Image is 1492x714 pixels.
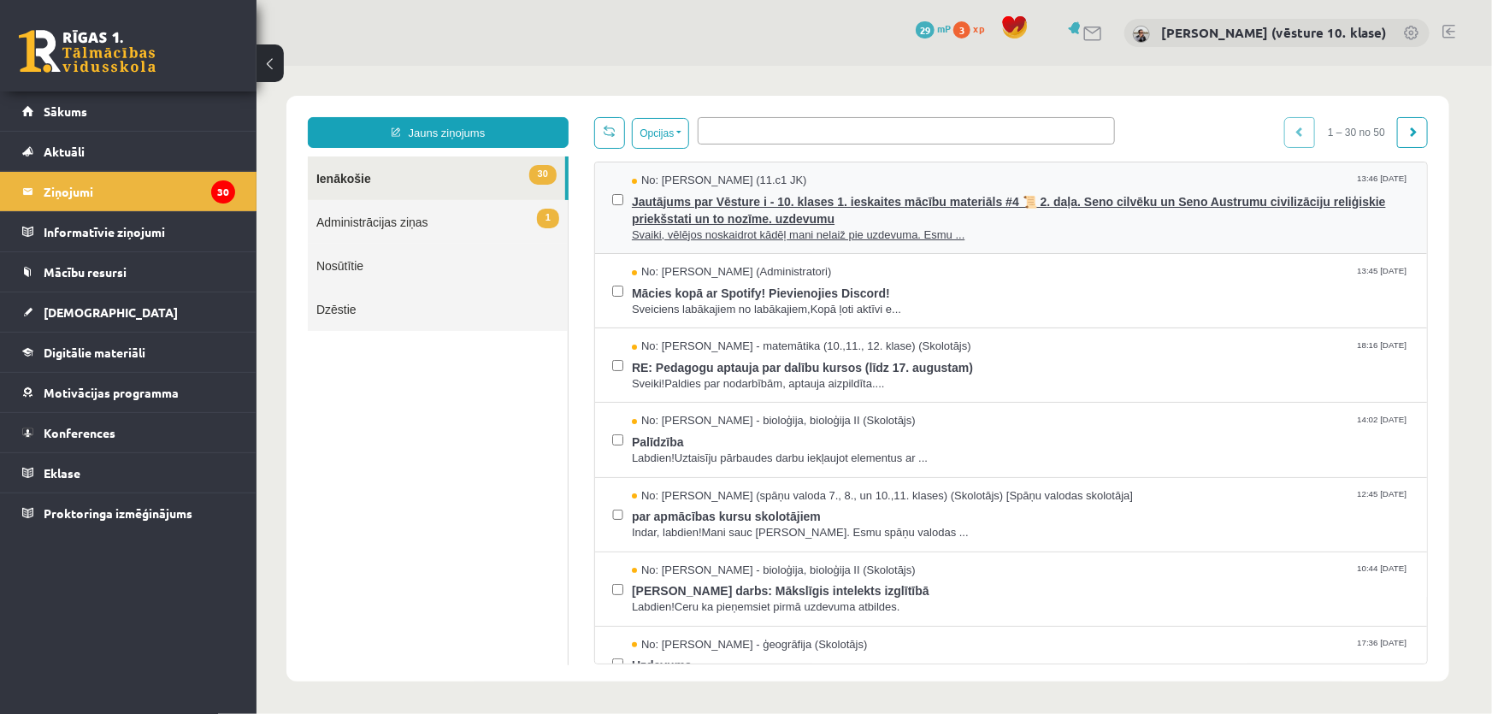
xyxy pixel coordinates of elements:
[22,333,235,372] a: Digitālie materiāli
[375,497,1153,550] a: No: [PERSON_NAME] - bioloģija, bioloģija II (Skolotājs) 10:44 [DATE] [PERSON_NAME] darbs: Mākslīg...
[375,534,1153,550] span: Labdien!Ceru ka pieņemsiet pirmā uzdevuma atbildes.
[19,30,156,73] a: Rīgas 1. Tālmācības vidusskola
[44,385,179,400] span: Motivācijas programma
[375,198,1153,251] a: No: [PERSON_NAME] (Administratori) 13:45 [DATE] Mācies kopā ar Spotify! Pievienojies Discord! Sve...
[1097,347,1153,360] span: 14:02 [DATE]
[375,347,659,363] span: No: [PERSON_NAME] - bioloģija, bioloģija II (Skolotājs)
[44,465,80,481] span: Eklase
[1097,422,1153,435] span: 12:45 [DATE]
[375,438,1153,459] span: par apmācības kursu skolotājiem
[375,571,610,587] span: No: [PERSON_NAME] - ģeogrāfija (Skolotājs)
[51,178,311,221] a: Nosūtītie
[44,172,235,211] legend: Ziņojumi
[375,273,1153,326] a: No: [PERSON_NAME] - matemātika (10.,11., 12. klase) (Skolotājs) 18:16 [DATE] RE: Pedagogu aptauja...
[375,273,715,289] span: No: [PERSON_NAME] - matemātika (10.,11., 12. klase) (Skolotājs)
[22,493,235,533] a: Proktoringa izmēģinājums
[375,52,433,83] button: Opcijas
[916,21,935,38] span: 29
[273,99,300,119] span: 30
[22,413,235,452] a: Konferences
[375,310,1153,327] span: Sveiki!Paldies par nodarbībām, aptauja aizpildīta....
[211,180,235,204] i: 30
[22,132,235,171] a: Aktuāli
[375,497,659,513] span: No: [PERSON_NAME] - bioloģija, bioloģija II (Skolotājs)
[375,587,1153,608] span: Uzdevums
[44,425,115,440] span: Konferences
[1097,107,1153,120] span: 13:46 [DATE]
[375,363,1153,385] span: Palīdzība
[375,347,1153,400] a: No: [PERSON_NAME] - bioloģija, bioloģija II (Skolotājs) 14:02 [DATE] Palīdzība Labdien!Uztaisīju ...
[1059,51,1141,82] span: 1 – 30 no 50
[22,373,235,412] a: Motivācijas programma
[973,21,984,35] span: xp
[375,512,1153,534] span: [PERSON_NAME] darbs: Mākslīgis intelekts izglītībā
[375,107,1153,177] a: No: [PERSON_NAME] (11.c1 JK) 13:46 [DATE] Jautājums par Vēsture i - 10. klases 1. ieskaites mācīb...
[22,172,235,211] a: Ziņojumi30
[375,459,1153,475] span: Indar, labdien!Mani sauc [PERSON_NAME]. Esmu spāņu valodas ...
[375,385,1153,401] span: Labdien!Uztaisīju pārbaudes darbu iekļaujot elementus ar ...
[916,21,951,35] a: 29 mP
[22,212,235,251] a: Informatīvie ziņojumi
[22,453,235,493] a: Eklase
[51,134,311,178] a: 1Administrācijas ziņas
[1133,26,1150,43] img: Indars Kraģis (vēsture 10. klase)
[1097,571,1153,584] span: 17:36 [DATE]
[375,422,876,439] span: No: [PERSON_NAME] (spāņu valoda 7., 8., un 10.,11. klases) (Skolotājs) [Spāņu valodas skolotāja]
[22,252,235,292] a: Mācību resursi
[1161,24,1386,41] a: [PERSON_NAME] (vēsture 10. klase)
[375,215,1153,236] span: Mācies kopā ar Spotify! Pievienojies Discord!
[375,422,1153,475] a: No: [PERSON_NAME] (spāņu valoda 7., 8., un 10.,11. klases) (Skolotājs) [Spāņu valodas skolotāja] ...
[44,505,192,521] span: Proktoringa izmēģinājums
[280,143,303,162] span: 1
[1097,198,1153,211] span: 13:45 [DATE]
[937,21,951,35] span: mP
[375,236,1153,252] span: Sveiciens labākajiem no labākajiem,Kopā ļoti aktīvi e...
[375,107,551,123] span: No: [PERSON_NAME] (11.c1 JK)
[1097,273,1153,286] span: 18:16 [DATE]
[51,51,312,82] a: Jauns ziņojums
[44,144,85,159] span: Aktuāli
[22,292,235,332] a: [DEMOGRAPHIC_DATA]
[375,289,1153,310] span: RE: Pedagogu aptauja par dalību kursos (līdz 17. augustam)
[375,162,1153,178] span: Svaiki, vēlējos noskaidrot kādēļ mani nelaiž pie uzdevuma. Esmu ...
[44,264,127,280] span: Mācību resursi
[44,345,145,360] span: Digitālie materiāli
[953,21,970,38] span: 3
[22,91,235,131] a: Sākums
[44,212,235,251] legend: Informatīvie ziņojumi
[1097,497,1153,510] span: 10:44 [DATE]
[953,21,993,35] a: 3 xp
[375,198,575,215] span: No: [PERSON_NAME] (Administratori)
[51,221,311,265] a: Dzēstie
[375,123,1153,162] span: Jautājums par Vēsture i - 10. klases 1. ieskaites mācību materiāls #4 📜 2. daļa. Seno cilvēku un ...
[44,304,178,320] span: [DEMOGRAPHIC_DATA]
[51,91,309,134] a: 30Ienākošie
[44,103,87,119] span: Sākums
[375,571,1153,624] a: No: [PERSON_NAME] - ģeogrāfija (Skolotājs) 17:36 [DATE] Uzdevums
